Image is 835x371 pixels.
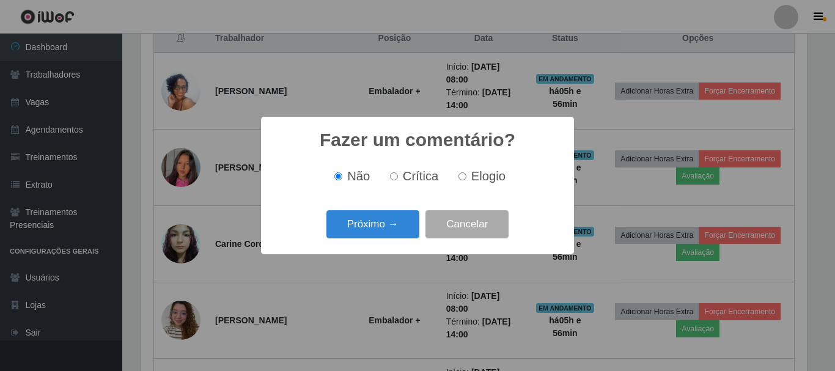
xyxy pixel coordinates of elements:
[347,169,370,183] span: Não
[320,129,515,151] h2: Fazer um comentário?
[458,172,466,180] input: Elogio
[403,169,439,183] span: Crítica
[390,172,398,180] input: Crítica
[425,210,509,239] button: Cancelar
[471,169,506,183] span: Elogio
[334,172,342,180] input: Não
[326,210,419,239] button: Próximo →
